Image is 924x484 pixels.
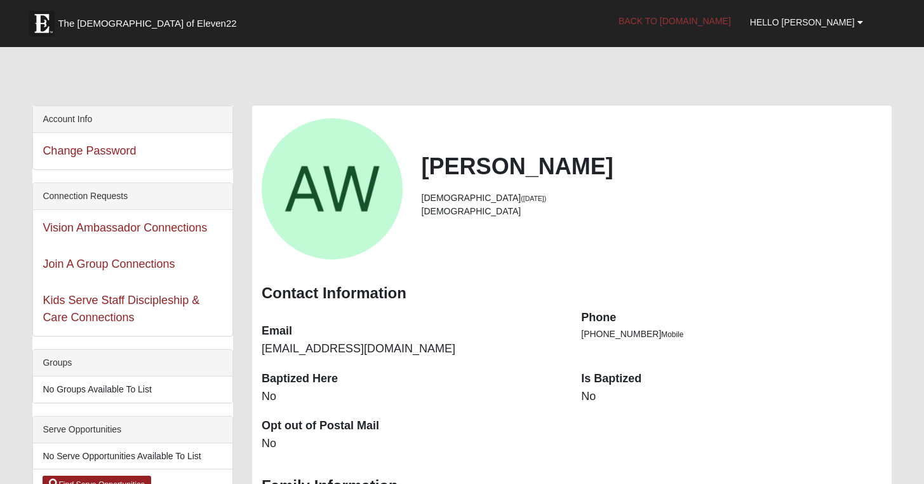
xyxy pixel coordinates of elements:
li: No Serve Opportunities Available To List [33,443,232,469]
dt: Baptized Here [262,371,562,387]
div: Serve Opportunities [33,417,232,443]
li: [PHONE_NUMBER] [581,328,881,341]
a: Back to [DOMAIN_NAME] [609,5,740,37]
li: No Groups Available To List [33,377,232,403]
div: Connection Requests [33,183,232,210]
a: The [DEMOGRAPHIC_DATA] of Eleven22 [23,4,277,36]
small: ([DATE]) [521,195,546,202]
dd: No [262,389,562,405]
dd: No [581,389,881,405]
dt: Is Baptized [581,371,881,387]
a: Join A Group Connections [43,258,175,270]
dd: [EMAIL_ADDRESS][DOMAIN_NAME] [262,341,562,357]
span: Hello [PERSON_NAME] [750,17,855,27]
span: The [DEMOGRAPHIC_DATA] of Eleven22 [58,17,236,30]
a: Kids Serve Staff Discipleship & Care Connections [43,294,199,324]
h3: Contact Information [262,284,882,303]
dt: Phone [581,310,881,326]
a: Vision Ambassador Connections [43,221,207,234]
h2: [PERSON_NAME] [422,153,882,180]
dt: Email [262,323,562,340]
div: Groups [33,350,232,377]
span: Mobile [661,330,683,339]
dt: Opt out of Postal Mail [262,418,562,434]
dd: No [262,436,562,452]
li: [DEMOGRAPHIC_DATA] [422,205,882,218]
a: View Fullsize Photo [262,118,403,259]
a: Change Password [43,144,136,157]
a: Hello [PERSON_NAME] [740,6,873,38]
div: Account Info [33,106,232,133]
li: [DEMOGRAPHIC_DATA] [422,191,882,205]
img: Eleven22 logo [29,11,55,36]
